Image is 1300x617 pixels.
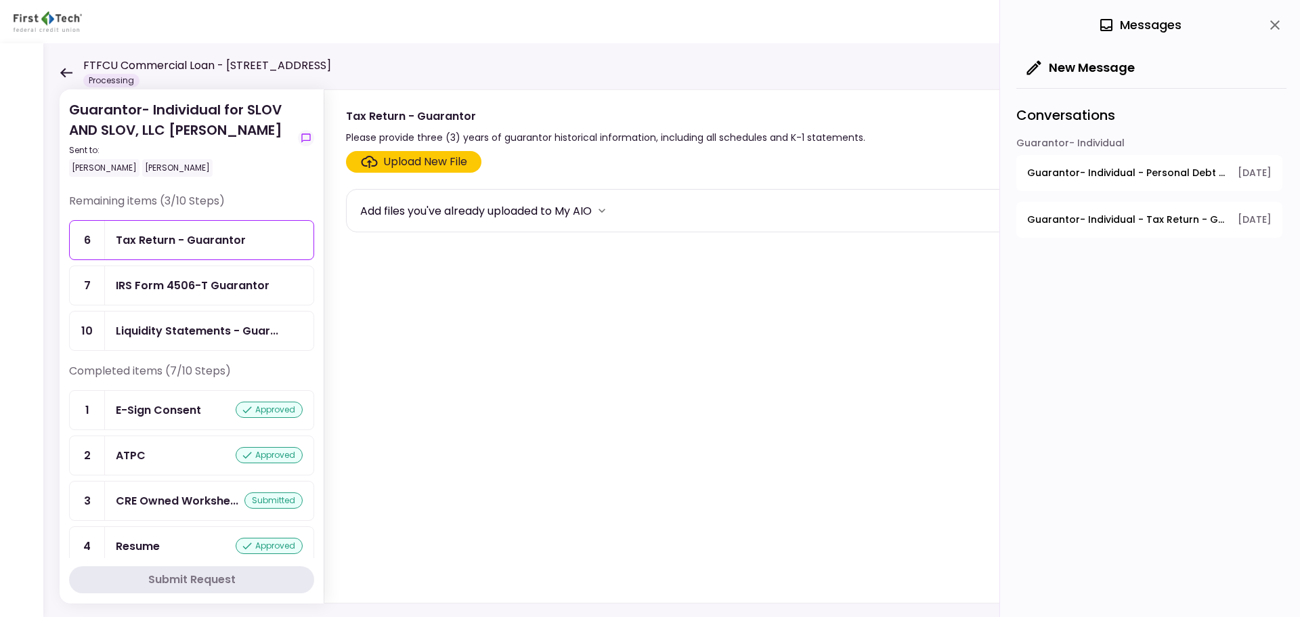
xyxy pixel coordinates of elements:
[69,100,292,177] div: Guarantor- Individual for SLOV AND SLOV, LLC [PERSON_NAME]
[70,221,105,259] div: 6
[116,402,201,419] div: E-Sign Consent
[116,232,246,249] div: Tax Return - Guarantor
[1016,136,1282,155] div: Guarantor- Individual
[69,526,314,566] a: 4Resumeapproved
[70,482,105,520] div: 3
[70,391,105,429] div: 1
[69,265,314,305] a: 7IRS Form 4506-T Guarantor
[592,200,612,221] button: more
[70,266,105,305] div: 7
[69,220,314,260] a: 6Tax Return - Guarantor
[70,527,105,566] div: 4
[1238,213,1272,227] span: [DATE]
[70,436,105,475] div: 2
[116,492,238,509] div: CRE Owned Worksheet
[148,572,236,588] div: Submit Request
[69,566,314,593] button: Submit Request
[346,129,865,146] div: Please provide three (3) years of guarantor historical information, including all schedules and K...
[1016,155,1282,191] button: open-conversation
[70,312,105,350] div: 10
[69,390,314,430] a: 1E-Sign Consentapproved
[69,193,314,220] div: Remaining items (3/10 Steps)
[346,108,865,125] div: Tax Return - Guarantor
[346,151,481,173] span: Click here to upload the required document
[69,144,292,156] div: Sent to:
[69,435,314,475] a: 2ATPCapproved
[324,89,1273,603] div: Tax Return - GuarantorPlease provide three (3) years of guarantor historical information, includi...
[1027,213,1228,227] span: Guarantor- Individual - Tax Return - Guarantor
[116,447,146,464] div: ATPC
[116,277,269,294] div: IRS Form 4506-T Guarantor
[14,12,82,32] img: Partner icon
[1016,202,1282,238] button: open-conversation
[360,203,592,219] div: Add files you've already uploaded to My AIO
[1027,166,1228,180] span: Guarantor- Individual - Personal Debt Schedule
[1098,15,1182,35] div: Messages
[69,159,139,177] div: [PERSON_NAME]
[298,130,314,146] button: show-messages
[69,363,314,390] div: Completed items (7/10 Steps)
[116,322,278,339] div: Liquidity Statements - Guarantor
[69,481,314,521] a: 3CRE Owned Worksheetsubmitted
[236,538,303,554] div: approved
[83,58,331,74] h1: FTFCU Commercial Loan - [STREET_ADDRESS]
[83,74,139,87] div: Processing
[142,159,213,177] div: [PERSON_NAME]
[236,402,303,418] div: approved
[116,538,160,555] div: Resume
[1238,166,1272,180] span: [DATE]
[236,447,303,463] div: approved
[1263,14,1286,37] button: close
[1016,50,1146,85] button: New Message
[69,311,314,351] a: 10Liquidity Statements - Guarantor
[383,154,467,170] div: Upload New File
[1016,88,1286,136] div: Conversations
[244,492,303,509] div: submitted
